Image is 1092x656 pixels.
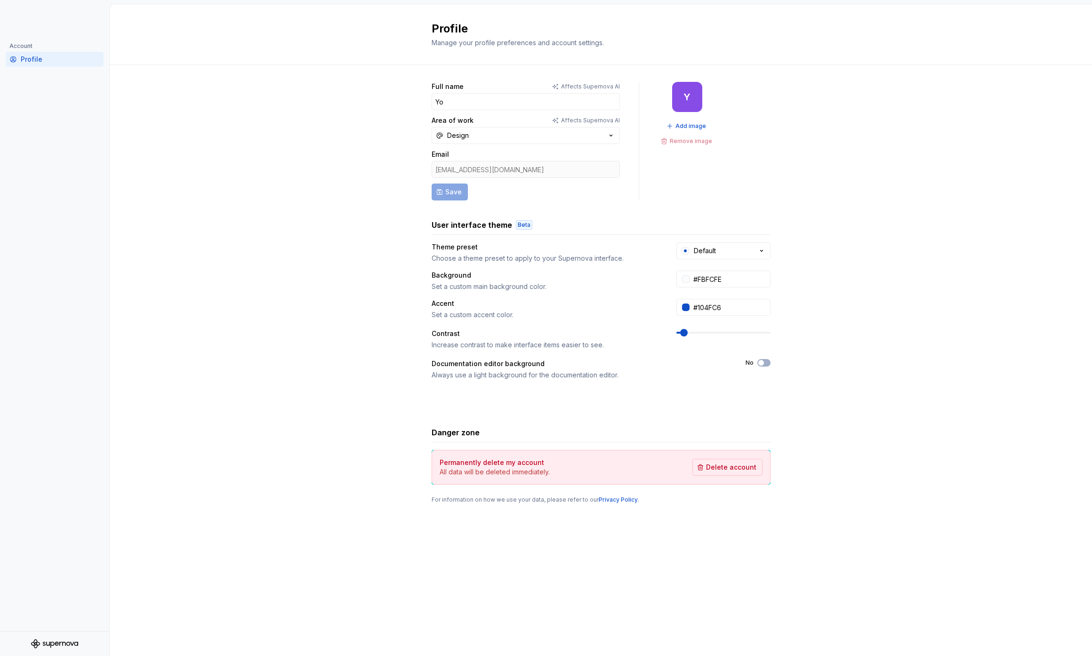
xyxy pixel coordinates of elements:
div: Y [683,93,691,101]
h4: Permanently delete my account [440,458,544,467]
div: Theme preset [432,242,659,252]
div: Profile [21,55,100,64]
div: Accent [432,299,659,308]
h3: User interface theme [432,219,512,231]
button: Delete account [692,459,763,476]
div: Beta [516,220,532,230]
a: Privacy Policy [599,496,638,503]
h2: Profile [432,21,759,36]
label: Area of work [432,116,474,125]
a: Profile [6,52,104,67]
svg: Supernova Logo [31,639,78,648]
div: Background [432,271,659,280]
div: Increase contrast to make interface items easier to see. [432,340,659,350]
span: Delete account [706,463,756,472]
div: Documentation editor background [432,359,729,368]
p: Affects Supernova AI [561,83,620,90]
div: Set a custom main background color. [432,282,659,291]
input: #104FC6 [690,299,771,316]
p: All data will be deleted immediately. [440,467,550,477]
button: Add image [664,120,710,133]
span: Add image [675,122,706,130]
div: Always use a light background for the documentation editor. [432,370,729,380]
p: Affects Supernova AI [561,117,620,124]
div: Design [447,131,469,140]
div: Contrast [432,329,659,338]
div: Set a custom accent color. [432,310,659,320]
div: Choose a theme preset to apply to your Supernova interface. [432,254,659,263]
h3: Danger zone [432,427,480,438]
label: Email [432,150,449,159]
div: For information on how we use your data, please refer to our . [432,496,771,504]
input: #FFFFFF [690,271,771,288]
div: Account [6,40,36,52]
div: Default [694,246,716,256]
button: Default [676,242,771,259]
label: No [746,359,754,367]
span: Manage your profile preferences and account settings. [432,39,604,47]
label: Full name [432,82,464,91]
